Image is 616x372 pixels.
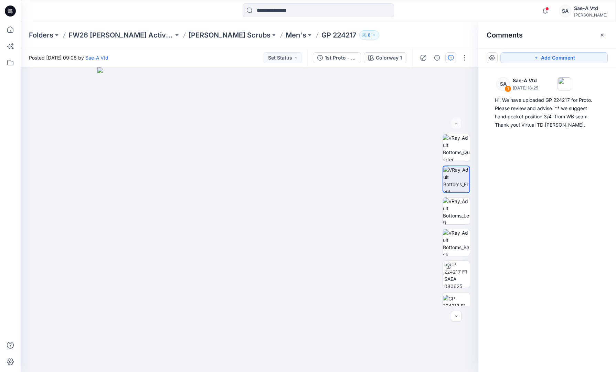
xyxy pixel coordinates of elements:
button: Add Comment [500,52,608,63]
div: SA [559,5,571,17]
a: Sae-A Vtd [85,55,108,61]
img: GP 224217 F1 SAEA 080625 Colorway 1 [444,261,470,288]
div: Colorway 1 [376,54,402,62]
button: Details [432,52,443,63]
a: [PERSON_NAME] Scrubs [189,30,270,40]
span: Posted [DATE] 09:08 by [29,54,108,61]
div: Hi, We have uploaded GP 224217 for Proto. Please review and advise. ** we suggest hand pocket pos... [495,96,599,129]
div: 1 [505,85,511,92]
p: [DATE] 18:25 [513,85,538,92]
div: Sae-A Vtd [574,4,607,12]
p: 8 [368,31,371,39]
button: 1st Proto - 3D [313,52,361,63]
button: 8 [359,30,379,40]
p: Sae-A Vtd [513,76,538,85]
h2: Comments [487,31,523,39]
a: Men's [286,30,306,40]
div: 1st Proto - 3D [325,54,357,62]
div: [PERSON_NAME] [574,12,607,18]
img: VRay_Adult Bottoms_Left [443,198,470,224]
a: FW26 [PERSON_NAME] Activewear [68,30,173,40]
div: SA [496,77,510,91]
img: VRay_Adult Bottoms_Back [443,229,470,256]
a: Folders [29,30,53,40]
img: eyJhbGciOiJIUzI1NiIsImtpZCI6IjAiLCJzbHQiOiJzZXMiLCJ0eXAiOiJKV1QifQ.eyJkYXRhIjp7InR5cGUiOiJzdG9yYW... [97,67,402,372]
img: GP 224217 F1 SAEA [443,295,470,317]
p: GP 224217 [321,30,357,40]
img: VRay_Adult Bottoms_Front [443,166,469,192]
button: Colorway 1 [364,52,406,63]
img: VRay_Adult Bottoms_Quarter [443,134,470,161]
